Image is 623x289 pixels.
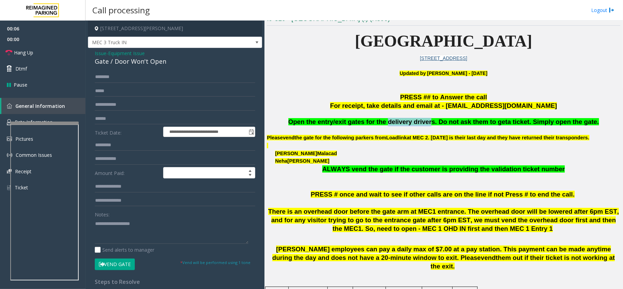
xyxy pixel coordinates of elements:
span: Toggle popup [247,127,255,137]
span: Pause [14,81,27,88]
img: 'icon' [7,103,12,109]
img: 'icon' [7,185,11,191]
span: ALWAYS vend the gate if the customer is providing the validation ticket number [322,165,565,173]
h4: [STREET_ADDRESS][PERSON_NAME] [88,21,262,37]
img: 'icon' [7,137,12,141]
img: 'icon' [7,152,12,158]
img: 'icon' [7,119,11,125]
span: [GEOGRAPHIC_DATA] [355,32,532,50]
span: General Information [15,103,65,109]
span: . [453,263,455,270]
span: Increase value [245,167,255,173]
label: Amount Paid: [93,167,161,179]
span: them out if their ticket is not working at the exit [431,254,615,270]
img: logout [609,7,614,14]
span: Open the entry/exit gates for the delivery drivers. Do not ask them to get [288,118,508,125]
span: [PERSON_NAME] employees can pay a daily max of $7.00 at a pay station. This payment can be made a... [272,246,611,261]
small: Vend will be performed using 1 tone [180,260,250,265]
span: vend [481,254,496,262]
img: 'icon' [7,169,12,174]
span: PRESS ## to Answer the call [400,93,487,101]
div: Gate / Door Won't Open [95,57,255,66]
span: the gate for the following parkers from [295,135,386,140]
a: General Information [1,98,86,114]
label: Ticket Date: [93,127,161,137]
span: Issue [95,50,106,57]
span: Hang Up [14,49,33,56]
span: Loadlink [386,135,407,141]
span: Please [267,135,283,140]
span: [PERSON_NAME] [287,158,329,164]
a: [STREET_ADDRESS] [420,55,467,61]
a: Logout [591,7,614,14]
span: - [106,50,145,56]
span: PRESS # once and wait to see if other calls are on the line if not Press # to end the call. [311,191,574,198]
span: Decrease value [245,173,255,178]
button: Vend Gate [95,259,135,270]
span: at MEC 2. [DATE] is their last day and they have returned their transponders. [407,135,589,140]
b: Updated by [PERSON_NAME] - [DATE] [400,71,487,76]
label: Send alerts to manager [95,246,154,253]
h3: Call processing [89,2,153,18]
h4: Steps to Resolve [95,279,255,285]
span: For receipt, take details and email at - [EMAIL_ADDRESS][DOMAIN_NAME] [330,102,557,109]
span: vend [283,135,295,141]
label: Notes: [95,209,109,218]
span: MEC 3 Truck IN [88,37,227,48]
span: There is an overhead door before the gate arm at MEC1 entrance. The overhead door will be lowered... [268,208,619,232]
span: Dtmf [15,65,27,72]
span: Malacad [317,151,337,156]
span: Neha [275,158,287,164]
span: Equipment Issue [108,50,145,57]
span: Rate Information [15,119,53,125]
span: [PERSON_NAME] [275,151,317,156]
span: a ticket. Simply open the gate. [507,118,599,125]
